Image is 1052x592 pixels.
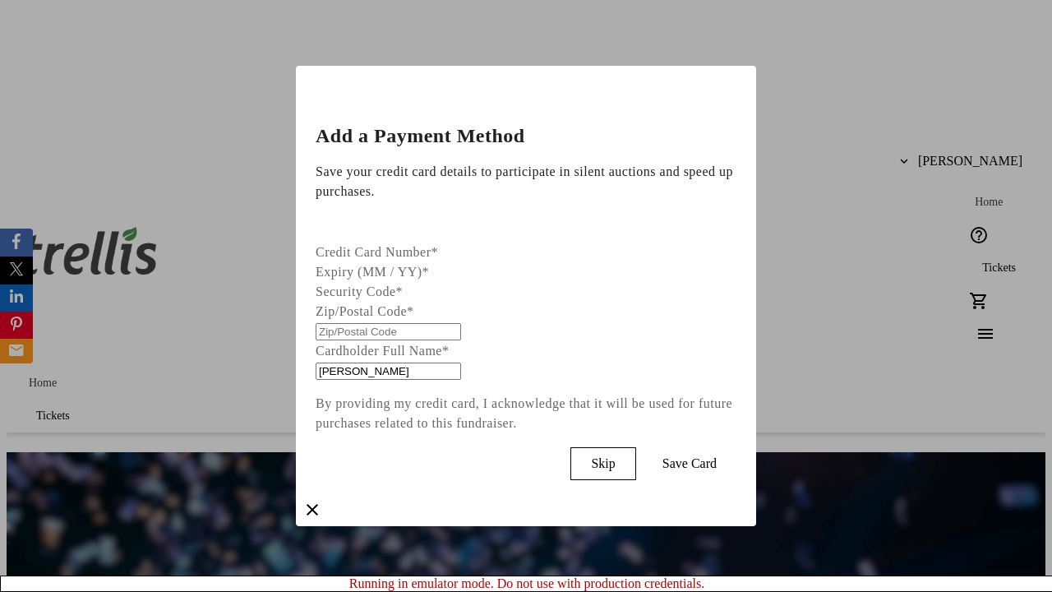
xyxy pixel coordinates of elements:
p: Save your credit card details to participate in silent auctions and speed up purchases. [316,162,736,201]
button: Skip [570,447,635,480]
label: Credit Card Number* [316,245,438,259]
input: Card Holder Name [316,363,461,380]
span: Save Card [662,456,717,471]
label: Cardholder Full Name* [316,344,449,358]
label: Security Code* [316,284,403,298]
label: Expiry (MM / YY)* [316,265,429,279]
button: Save Card [643,447,736,480]
label: Zip/Postal Code* [316,304,414,318]
p: By providing my credit card, I acknowledge that it will be used for future purchases related to t... [316,394,736,433]
button: close [296,493,329,526]
span: Skip [591,456,615,471]
input: Zip/Postal Code [316,323,461,340]
h2: Add a Payment Method [316,126,736,146]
